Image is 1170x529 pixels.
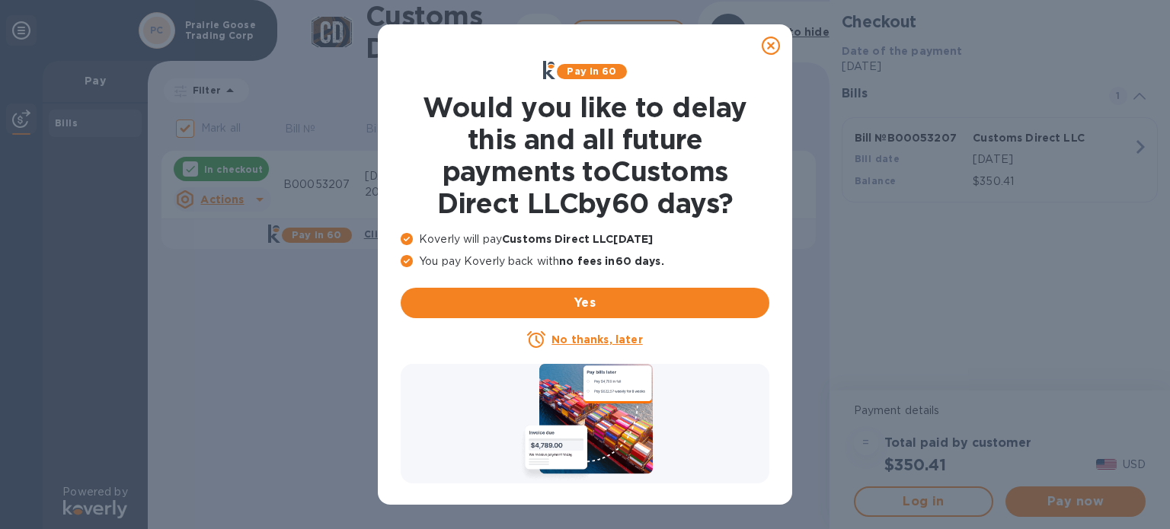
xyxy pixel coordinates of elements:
[401,231,769,247] p: Koverly will pay
[551,333,642,346] u: No thanks, later
[401,288,769,318] button: Yes
[559,255,663,267] b: no fees in 60 days .
[567,65,616,77] b: Pay in 60
[502,233,653,245] b: Customs Direct LLC [DATE]
[401,91,769,219] h1: Would you like to delay this and all future payments to Customs Direct LLC by 60 days ?
[413,294,757,312] span: Yes
[401,253,769,269] p: You pay Koverly back with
